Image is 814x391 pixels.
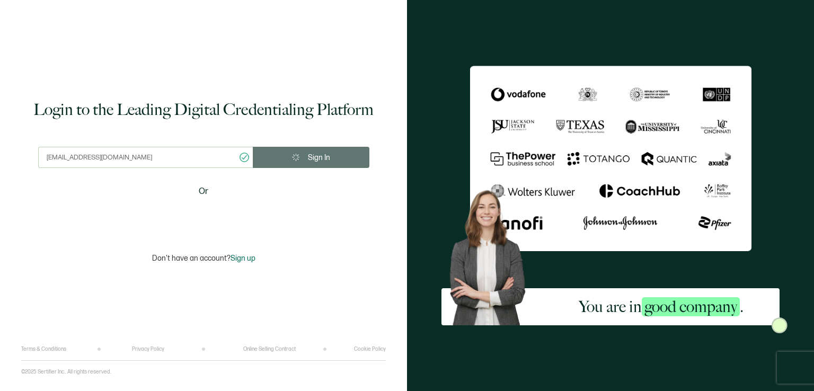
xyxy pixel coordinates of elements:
[152,254,255,263] p: Don't have an account?
[199,185,208,198] span: Or
[243,346,296,352] a: Online Selling Contract
[231,254,255,263] span: Sign up
[33,99,374,120] h1: Login to the Leading Digital Credentialing Platform
[579,296,744,317] h2: You are in .
[470,66,751,251] img: Sertifier Login - You are in <span class="strong-h">good company</span>.
[132,346,164,352] a: Privacy Policy
[441,183,543,325] img: Sertifier Login - You are in <span class="strong-h">good company</span>. Hero
[38,147,253,168] input: Enter your work email address
[21,346,66,352] a: Terms & Conditions
[772,317,788,333] img: Sertifier Login
[137,205,270,228] iframe: Sign in with Google Button
[761,340,814,391] iframe: Chat Widget
[354,346,386,352] a: Cookie Policy
[238,152,250,163] ion-icon: checkmark circle outline
[21,369,111,375] p: ©2025 Sertifier Inc.. All rights reserved.
[642,297,740,316] span: good company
